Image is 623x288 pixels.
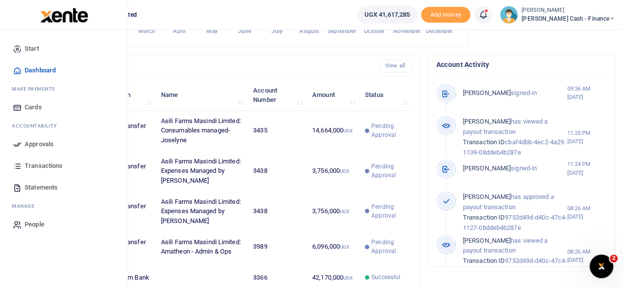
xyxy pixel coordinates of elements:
th: Status: activate to sort column ascending [360,80,412,110]
td: Asili Farms Masindi Limited: Expenses Managed by [PERSON_NAME] [156,151,248,192]
span: [PERSON_NAME] [463,193,511,200]
a: Approvals [8,133,120,155]
th: Name: activate to sort column ascending [156,80,248,110]
td: 3989 [248,231,307,262]
span: Transaction ID [463,138,505,146]
small: 09:36 AM [DATE] [567,85,607,101]
iframe: Intercom live chat [590,255,613,278]
td: Asili Farms Masindi Limited: Expenses Managed by [PERSON_NAME] [156,191,248,231]
span: Approvals [25,139,54,149]
tspan: May [206,28,217,34]
tspan: December [426,28,453,34]
p: has approved a payout transaction 9752d49d-d40c-47c4-1127-08ddeb4b287e [463,192,567,233]
img: profile-user [500,6,518,24]
p: has viewed a payout transaction cbaf4dbb-4ec2-4a29-1139-08ddeb4b287e [463,117,567,158]
span: 2 [610,255,618,262]
small: UGX [340,209,349,214]
span: Start [25,44,39,54]
span: People [25,220,44,229]
tspan: June [237,28,251,34]
li: M [8,81,120,96]
p: signed-in [463,163,567,174]
small: UGX [343,128,353,133]
tspan: April [173,28,186,34]
small: [PERSON_NAME] [522,6,615,15]
span: Cards [25,102,42,112]
span: Transaction ID [463,214,505,221]
a: UGX 41,617,285 [357,6,417,24]
a: Cards [8,96,120,118]
span: [PERSON_NAME] Cash - Finance [522,14,615,23]
small: UGX [343,275,353,281]
tspan: July [271,28,282,34]
td: 3438 [248,151,307,192]
tspan: August [299,28,319,34]
span: Dashboard [25,65,56,75]
a: Start [8,38,120,60]
td: 3,756,000 [307,151,360,192]
span: [PERSON_NAME] [463,237,511,244]
th: Account Number: activate to sort column ascending [248,80,307,110]
td: 6,096,000 [307,231,360,262]
span: Successful [371,273,400,282]
td: Asili Farms Masindi Limited: Consumables managed-Joselyne [156,111,248,151]
li: Toup your wallet [421,7,470,23]
span: Transactions [25,161,63,171]
tspan: March [138,28,156,34]
small: UGX [340,168,349,174]
td: 3438 [248,191,307,231]
small: 11:24 PM [DATE] [567,160,607,177]
a: People [8,214,120,235]
a: Add money [421,10,470,18]
span: Transaction ID [463,257,505,264]
span: Pending Approval [371,162,406,180]
span: Pending Approval [371,238,406,256]
tspan: October [364,28,386,34]
img: logo-large [40,8,88,23]
span: Pending Approval [371,202,406,220]
li: M [8,198,120,214]
tspan: September [328,28,357,34]
a: Statements [8,177,120,198]
small: UGX [340,244,349,250]
li: Wallet ballance [353,6,421,24]
td: 14,664,000 [307,111,360,151]
small: 08:26 AM [DATE] [567,204,607,221]
p: signed-in [463,88,567,98]
a: profile-user [PERSON_NAME] [PERSON_NAME] Cash - Finance [500,6,615,24]
a: View all [381,59,412,72]
a: Dashboard [8,60,120,81]
span: Pending Approval [371,122,406,139]
li: Ac [8,118,120,133]
td: 3435 [248,111,307,151]
p: has viewed a payout transaction 9752d49d-d40c-47c4-1127-08ddeb4b287e [463,236,567,277]
span: ake Payments [17,85,55,93]
td: Asili Farms Masindi Limited: Amatheon - Admin & Ops [156,231,248,262]
td: 3,756,000 [307,191,360,231]
span: UGX 41,617,285 [364,10,410,20]
span: countability [19,122,57,129]
span: anage [17,202,35,210]
h4: Recent Transactions [46,61,373,71]
small: 11:25 PM [DATE] [567,129,607,146]
tspan: November [393,28,421,34]
a: Transactions [8,155,120,177]
h4: Account Activity [436,59,607,70]
span: [PERSON_NAME] [463,118,511,125]
span: [PERSON_NAME] [463,164,511,172]
span: [PERSON_NAME] [463,89,511,96]
span: Add money [421,7,470,23]
span: Statements [25,183,58,192]
a: logo-small logo-large logo-large [39,11,88,18]
small: 08:26 AM [DATE] [567,248,607,264]
th: Amount: activate to sort column ascending [307,80,360,110]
